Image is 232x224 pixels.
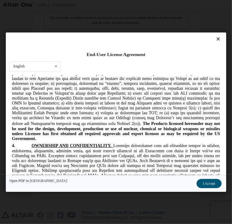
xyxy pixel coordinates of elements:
[22,68,102,73] span: OWNERSHIP AND CONFIDENTIALITY.
[9,51,223,58] div: End-User License Agreement
[13,64,25,68] div: English
[2,68,22,73] span: 4.
[2,46,211,66] span: The Products licensed hereunder may not be used for the design, development, production or use of...
[197,179,222,188] button: I Accept
[9,179,67,182] a: Open PDF in [GEOGRAPHIC_DATA]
